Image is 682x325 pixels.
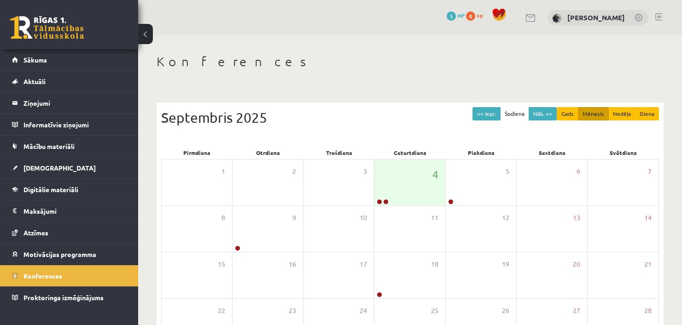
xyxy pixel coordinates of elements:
[23,56,47,64] span: Sākums
[466,11,487,19] a: 0 xp
[472,107,501,120] button: << Iepr.
[577,166,580,177] span: 6
[360,213,367,223] span: 10
[161,146,232,159] div: Pirmdiena
[644,259,652,269] span: 21
[157,54,664,69] h1: Konferences
[12,157,127,178] a: [DEMOGRAPHIC_DATA]
[23,164,96,172] span: [DEMOGRAPHIC_DATA]
[500,107,529,120] button: Šodiena
[502,213,509,223] span: 12
[23,92,127,114] legend: Ziņojumi
[12,71,127,92] a: Aktuāli
[12,179,127,200] a: Digitālie materiāli
[635,107,659,120] button: Diena
[432,166,438,182] span: 4
[457,11,465,19] span: mP
[374,146,445,159] div: Ceturtdiena
[608,107,635,120] button: Nedēļa
[292,213,296,223] span: 9
[12,136,127,157] a: Mācību materiāli
[161,107,659,128] div: Septembris 2025
[431,306,438,316] span: 25
[502,259,509,269] span: 19
[557,107,578,120] button: Gads
[573,213,580,223] span: 13
[644,213,652,223] span: 14
[552,14,561,23] img: Leo Dalinkevičs
[578,107,609,120] button: Mēnesis
[222,166,225,177] span: 1
[648,166,652,177] span: 7
[10,16,84,39] a: Rīgas 1. Tālmācības vidusskola
[588,146,659,159] div: Svētdiena
[289,259,296,269] span: 16
[12,200,127,222] a: Maksājumi
[644,306,652,316] span: 28
[303,146,374,159] div: Trešdiena
[232,146,303,159] div: Otrdiena
[12,222,127,243] a: Atzīmes
[502,306,509,316] span: 26
[363,166,367,177] span: 3
[529,107,557,120] button: Nāk. >>
[23,200,127,222] legend: Maksājumi
[573,259,580,269] span: 20
[12,114,127,135] a: Informatīvie ziņojumi
[12,244,127,265] a: Motivācijas programma
[23,228,48,237] span: Atzīmes
[23,185,78,194] span: Digitālie materiāli
[23,142,75,150] span: Mācību materiāli
[23,77,46,86] span: Aktuāli
[506,166,509,177] span: 5
[447,11,465,19] a: 5 mP
[466,11,475,21] span: 0
[517,146,588,159] div: Sestdiena
[446,146,517,159] div: Piekdiena
[360,259,367,269] span: 17
[12,92,127,114] a: Ziņojumi
[567,13,625,22] a: [PERSON_NAME]
[218,306,225,316] span: 22
[12,49,127,70] a: Sākums
[360,306,367,316] span: 24
[23,250,96,258] span: Motivācijas programma
[573,306,580,316] span: 27
[477,11,483,19] span: xp
[12,287,127,308] a: Proktoringa izmēģinājums
[12,265,127,286] a: Konferences
[289,306,296,316] span: 23
[431,213,438,223] span: 11
[23,272,62,280] span: Konferences
[292,166,296,177] span: 2
[23,293,104,302] span: Proktoringa izmēģinājums
[447,11,456,21] span: 5
[23,114,127,135] legend: Informatīvie ziņojumi
[222,213,225,223] span: 8
[431,259,438,269] span: 18
[218,259,225,269] span: 15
